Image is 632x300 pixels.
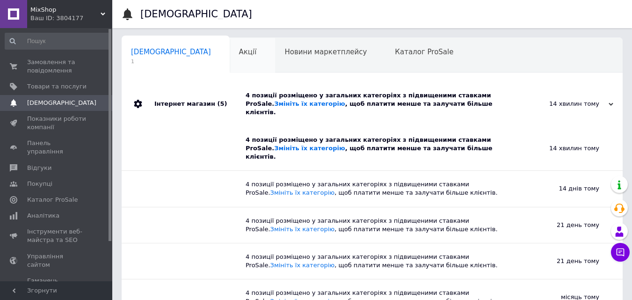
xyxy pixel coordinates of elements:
[27,99,96,107] span: [DEMOGRAPHIC_DATA]
[274,100,345,107] a: Змініть їх категорію
[506,171,623,206] div: 14 днів тому
[131,48,211,56] span: [DEMOGRAPHIC_DATA]
[246,136,506,161] div: 4 позиції розміщено у загальних категоріях з підвищеними ставками ProSale. , щоб платити менше та...
[239,48,257,56] span: Акції
[27,252,87,269] span: Управління сайтом
[27,139,87,156] span: Панель управління
[246,253,506,270] div: 4 позиції розміщено у загальних категоріях з підвищеними ставками ProSale. , щоб платити менше та...
[274,145,345,152] a: Змініть їх категорію
[246,180,506,197] div: 4 позиції розміщено у загальних категоріях з підвищеними ставками ProSale. , щоб платити менше та...
[27,164,51,172] span: Відгуки
[30,14,112,22] div: Ваш ID: 3804177
[27,212,59,220] span: Аналітика
[270,226,335,233] a: Змініть їх категорію
[27,115,87,132] span: Показники роботи компанії
[30,6,101,14] span: MixShop
[270,262,335,269] a: Змініть їх категорію
[131,58,211,65] span: 1
[27,58,87,75] span: Замовлення та повідомлення
[506,243,623,279] div: 21 день тому
[520,100,613,108] div: 14 хвилин тому
[27,227,87,244] span: Інструменти веб-майстра та SEO
[5,33,110,50] input: Пошук
[217,100,227,107] span: (5)
[27,82,87,91] span: Товари та послуги
[284,48,367,56] span: Новини маркетплейсу
[27,277,87,293] span: Гаманець компанії
[27,180,52,188] span: Покупці
[246,217,506,234] div: 4 позиції розміщено у загальних категоріях з підвищеними ставками ProSale. , щоб платити менше та...
[506,207,623,243] div: 21 день тому
[611,243,630,262] button: Чат з покупцем
[506,126,623,171] div: 14 хвилин тому
[395,48,453,56] span: Каталог ProSale
[154,82,246,126] div: Інтернет магазин
[270,189,335,196] a: Змініть їх категорію
[27,196,78,204] span: Каталог ProSale
[246,91,520,117] div: 4 позиції розміщено у загальних категоріях з підвищеними ставками ProSale. , щоб платити менше та...
[140,8,252,20] h1: [DEMOGRAPHIC_DATA]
